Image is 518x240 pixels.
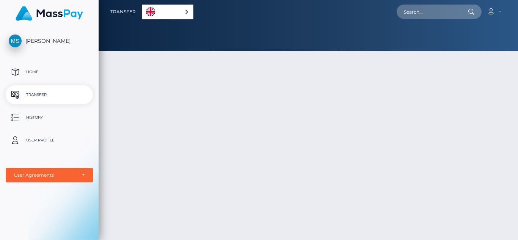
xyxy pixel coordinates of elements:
[14,172,76,178] div: User Agreements
[6,63,93,82] a: Home
[6,131,93,150] a: User Profile
[9,66,90,78] p: Home
[142,5,193,19] a: English
[9,112,90,123] p: History
[397,5,468,19] input: Search...
[6,38,93,44] span: [PERSON_NAME]
[6,85,93,104] a: Transfer
[142,5,193,19] aside: Language selected: English
[6,108,93,127] a: History
[9,89,90,100] p: Transfer
[16,6,83,21] img: MassPay
[142,5,193,19] div: Language
[9,135,90,146] p: User Profile
[6,168,93,182] button: User Agreements
[110,4,136,20] a: Transfer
